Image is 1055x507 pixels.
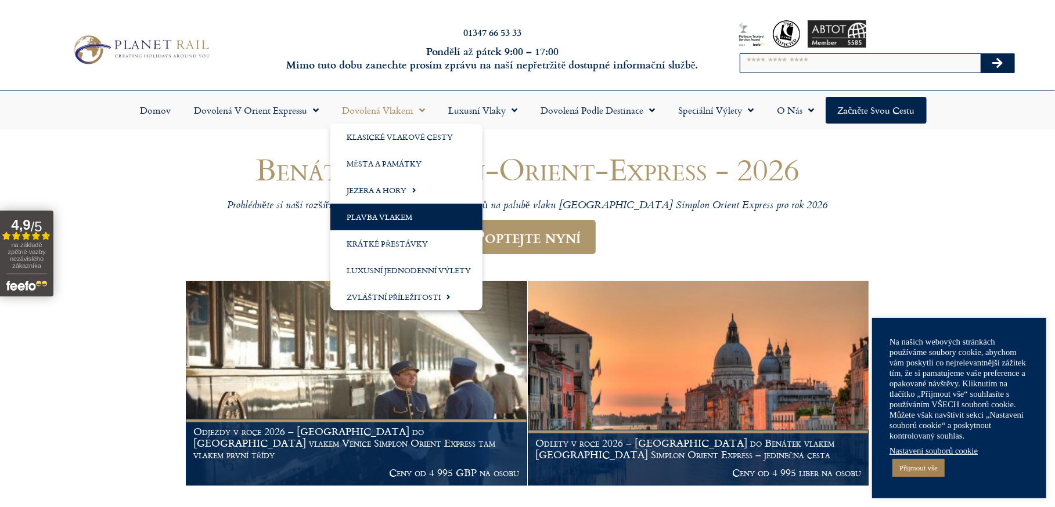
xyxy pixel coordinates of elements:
a: Speciální výlety [667,97,765,124]
font: Zvláštní příležitosti [347,291,441,303]
font: Speciální výlety [678,103,742,117]
a: Odlety v roce 2026 – [GEOGRAPHIC_DATA] do Benátek vlakem [GEOGRAPHIC_DATA] Simplon Orient Express... [528,281,870,486]
font: Na našich webových stránkách používáme soubory cookie, abychom vám poskytli co nejrelevantnější z... [890,337,1026,440]
font: Prohlédněte si naši rozšiřující se nabídku dovolenkových zážitků na palubě vlaku [GEOGRAPHIC_DATA... [227,198,828,215]
a: Dovolená v Orient Expressu [182,97,330,124]
font: Města a památky [347,158,422,169]
font: Přijmout vše [899,463,938,472]
font: Ceny od 4 995 GBP na osobu [389,465,519,480]
a: Dovolená vlakem [330,97,437,124]
a: Jezera a hory [330,177,483,204]
font: Jezera a hory [347,184,406,196]
img: Logo vlakových svátků Planet Rail [68,32,213,67]
a: Odjezdy v roce 2026 – [GEOGRAPHIC_DATA] do [GEOGRAPHIC_DATA] vlakem Venice Simplon Orient Express... [186,281,528,486]
a: Plavba vlakem [330,204,483,230]
a: Poptejte nyní [460,220,596,254]
font: Krátké přestávky [347,238,428,249]
font: Odjezdy v roce 2026 – [GEOGRAPHIC_DATA] do [GEOGRAPHIC_DATA] vlakem Venice Simplon Orient Express... [193,423,495,462]
nav: Menu [6,97,1049,124]
a: 01347 66 53 33 [463,26,521,39]
a: O nás [765,97,826,124]
a: Luxusní vlaky [437,97,529,124]
a: Klasické vlakové cesty [330,124,483,150]
a: Města a památky [330,150,483,177]
font: Dovolená v Orient Expressu [194,103,307,117]
a: Luxusní jednodenní výlety [330,257,483,284]
a: Nastavení souborů cookie [890,446,978,456]
font: Pondělí až pátek 9:00 – 17:00 [426,44,559,59]
a: Zvláštní příležitosti [330,284,483,310]
font: Ceny od 4 995 liber na osobu [732,465,861,480]
font: Luxusní vlaky [448,103,506,117]
font: Dovolená podle destinace [541,103,643,117]
font: Poptejte nyní [474,223,581,249]
button: Vyhledávání [981,54,1014,73]
a: Přijmout vše [892,459,945,477]
font: Plavba vlakem [347,211,412,223]
a: Krátké přestávky [330,230,483,257]
font: Mimo tuto dobu zanechte prosím zprávu na naší nepřetržitě dostupné informační službě. [286,57,698,72]
font: Dovolená vlakem [342,103,413,117]
font: Začněte svou cestu [837,103,914,117]
font: Luxusní jednodenní výlety [347,265,471,276]
font: Klasické vlakové cesty [347,131,453,143]
a: Začněte svou cestu [826,97,926,124]
a: Domov [128,97,182,124]
font: O nás [777,103,802,117]
font: Odlety v roce 2026 – [GEOGRAPHIC_DATA] do Benátek vlakem [GEOGRAPHIC_DATA] Simplon Orient Express... [535,435,834,462]
img: Orient Express Speciální Benátky komprimovaný [528,281,869,486]
font: Benátky Simplon-Orient-Express - 2026 [255,146,800,192]
font: Domov [140,103,171,117]
ul: Dovolená vlakem [330,124,483,310]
